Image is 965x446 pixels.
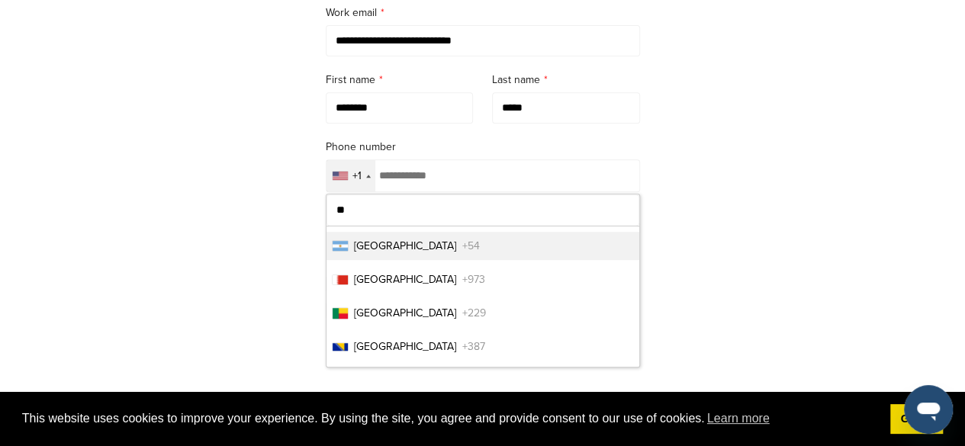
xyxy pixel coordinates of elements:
[326,160,375,191] div: Selected country
[326,72,474,88] label: First name
[462,271,485,287] span: +973
[326,5,640,21] label: Work email
[890,404,943,435] a: dismiss cookie message
[22,407,878,430] span: This website uses cookies to improve your experience. By using the site, you agree and provide co...
[705,407,772,430] a: learn more about cookies
[462,339,485,355] span: +387
[354,339,456,355] span: [GEOGRAPHIC_DATA]
[354,271,456,287] span: [GEOGRAPHIC_DATA]
[462,238,480,254] span: +54
[326,226,639,367] ul: List of countries
[354,238,456,254] span: [GEOGRAPHIC_DATA]
[492,72,640,88] label: Last name
[352,171,362,181] div: +1
[462,305,486,321] span: +229
[354,305,456,321] span: [GEOGRAPHIC_DATA]
[326,139,640,156] label: Phone number
[904,385,953,434] iframe: Button to launch messaging window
